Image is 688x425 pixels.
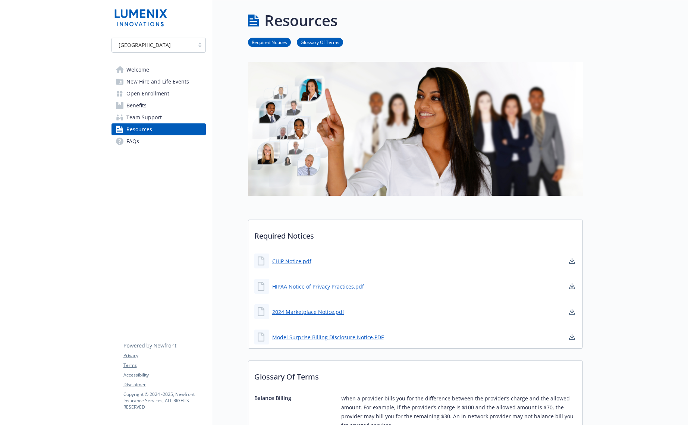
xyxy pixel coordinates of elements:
[568,256,577,265] a: download document
[123,372,205,378] a: Accessibility
[116,41,191,49] span: [GEOGRAPHIC_DATA]
[126,135,139,147] span: FAQs
[248,62,583,196] img: resources page banner
[254,394,329,402] p: Balance Billing
[126,88,169,100] span: Open Enrollment
[272,333,384,341] a: Model Surprise Billing Disclosure Notice.PDF
[272,257,311,265] a: CHIP Notice.pdf
[126,111,162,123] span: Team Support
[123,352,205,359] a: Privacy
[111,76,206,88] a: New Hire and Life Events
[248,361,582,388] p: Glossary Of Terms
[111,111,206,123] a: Team Support
[264,9,337,32] h1: Resources
[111,88,206,100] a: Open Enrollment
[111,64,206,76] a: Welcome
[568,333,577,341] a: download document
[126,76,189,88] span: New Hire and Life Events
[272,308,344,316] a: 2024 Marketplace Notice.pdf
[119,41,171,49] span: [GEOGRAPHIC_DATA]
[126,100,147,111] span: Benefits
[111,135,206,147] a: FAQs
[248,220,582,248] p: Required Notices
[123,362,205,369] a: Terms
[297,38,343,45] a: Glossary Of Terms
[248,38,291,45] a: Required Notices
[111,100,206,111] a: Benefits
[568,282,577,291] a: download document
[126,123,152,135] span: Resources
[111,123,206,135] a: Resources
[568,307,577,316] a: download document
[123,391,205,410] p: Copyright © 2024 - 2025 , Newfront Insurance Services, ALL RIGHTS RESERVED
[272,283,364,290] a: HIPAA Notice of Privacy Practices.pdf
[123,381,205,388] a: Disclaimer
[126,64,149,76] span: Welcome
